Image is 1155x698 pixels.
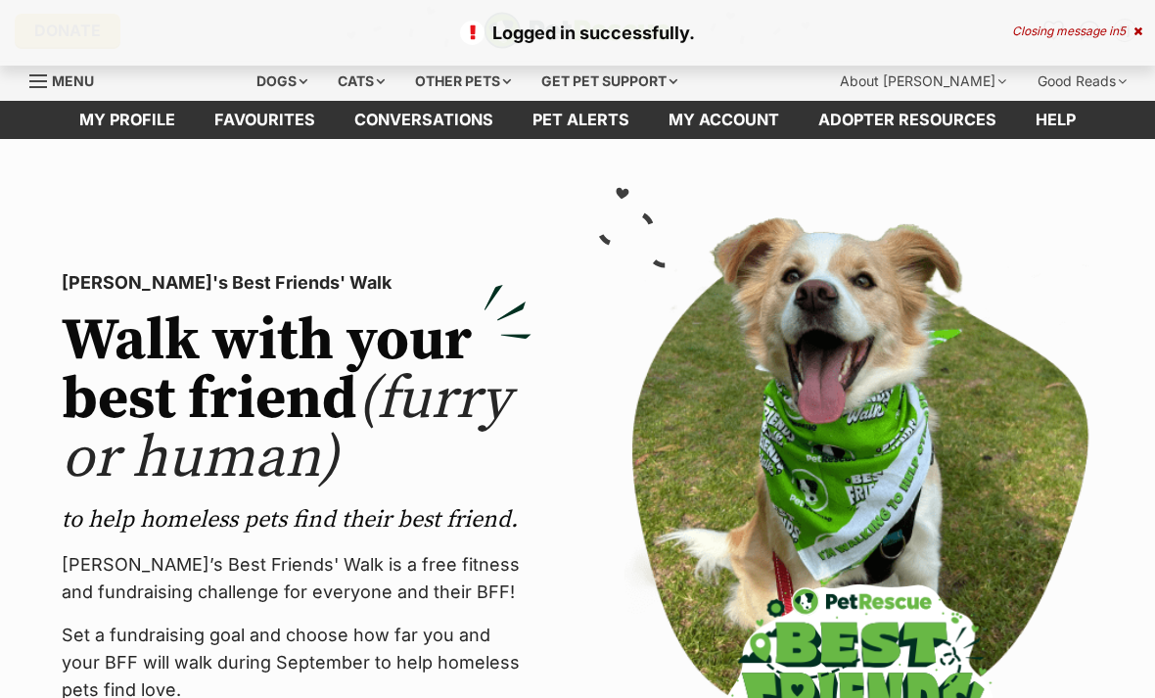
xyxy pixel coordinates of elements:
[60,101,195,139] a: My profile
[62,363,511,495] span: (furry or human)
[62,551,531,606] p: [PERSON_NAME]’s Best Friends' Walk is a free fitness and fundraising challenge for everyone and t...
[1024,62,1140,101] div: Good Reads
[62,312,531,489] h2: Walk with your best friend
[528,62,691,101] div: Get pet support
[29,62,108,97] a: Menu
[195,101,335,139] a: Favourites
[52,72,94,89] span: Menu
[401,62,525,101] div: Other pets
[513,101,649,139] a: Pet alerts
[243,62,321,101] div: Dogs
[335,101,513,139] a: conversations
[649,101,799,139] a: My account
[62,269,531,297] p: [PERSON_NAME]'s Best Friends' Walk
[324,62,398,101] div: Cats
[62,504,531,535] p: to help homeless pets find their best friend.
[1016,101,1095,139] a: Help
[826,62,1020,101] div: About [PERSON_NAME]
[799,101,1016,139] a: Adopter resources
